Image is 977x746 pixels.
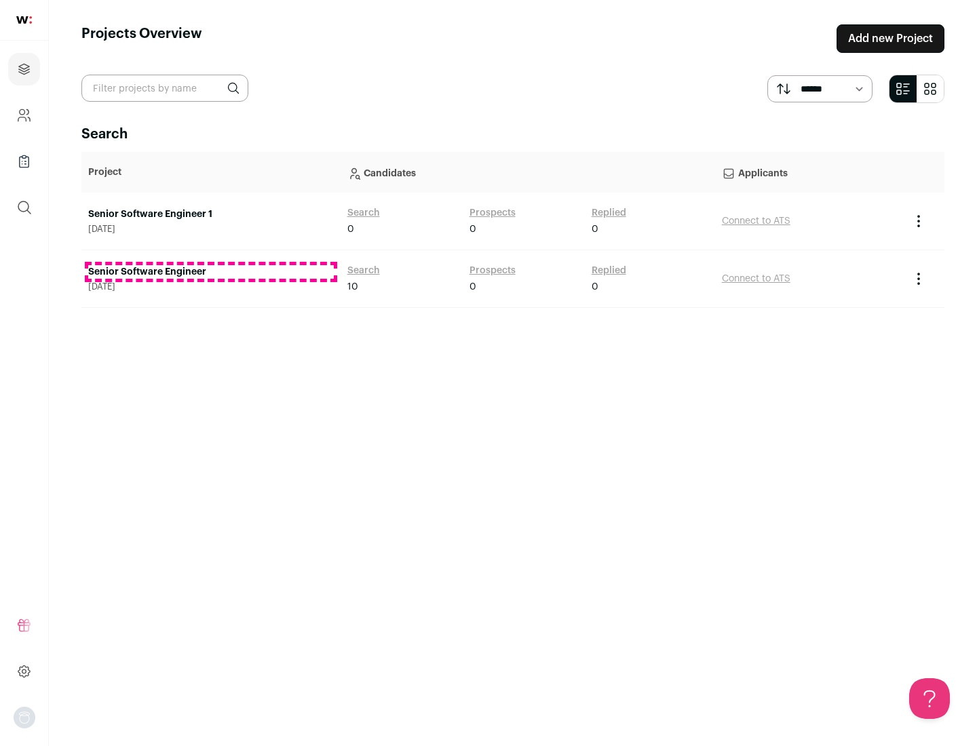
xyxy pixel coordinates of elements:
[347,222,354,236] span: 0
[722,159,897,186] p: Applicants
[81,24,202,53] h1: Projects Overview
[347,280,358,294] span: 10
[347,264,380,277] a: Search
[470,280,476,294] span: 0
[470,264,516,277] a: Prospects
[470,206,516,220] a: Prospects
[347,206,380,220] a: Search
[722,216,790,226] a: Connect to ATS
[88,208,334,221] a: Senior Software Engineer 1
[911,213,927,229] button: Project Actions
[592,222,598,236] span: 0
[909,678,950,719] iframe: Help Scout Beacon - Open
[88,265,334,279] a: Senior Software Engineer
[722,274,790,283] a: Connect to ATS
[81,125,944,144] h2: Search
[88,281,334,292] span: [DATE]
[347,159,708,186] p: Candidates
[14,707,35,728] img: nopic.png
[81,75,248,102] input: Filter projects by name
[837,24,944,53] a: Add new Project
[88,165,334,179] p: Project
[911,271,927,287] button: Project Actions
[8,53,40,85] a: Projects
[592,264,626,277] a: Replied
[14,707,35,728] button: Open dropdown
[8,99,40,132] a: Company and ATS Settings
[16,16,32,24] img: wellfound-shorthand-0d5821cbd27db2630d0214b213865d53afaa358527fdda9d0ea32b1df1b89c2c.svg
[8,145,40,178] a: Company Lists
[592,206,626,220] a: Replied
[88,224,334,235] span: [DATE]
[592,280,598,294] span: 0
[470,222,476,236] span: 0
